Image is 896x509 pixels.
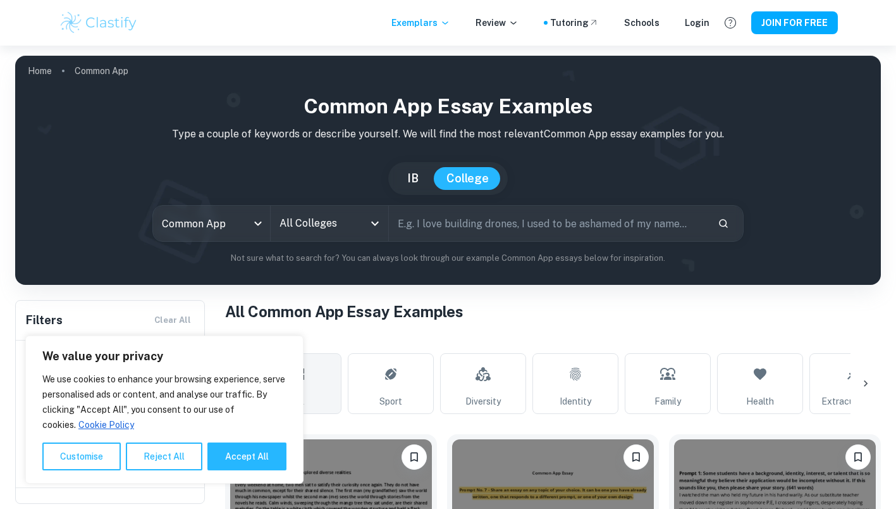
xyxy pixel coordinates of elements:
a: Login [685,16,709,30]
button: Open [366,215,384,232]
button: Please log in to bookmark exemplars [845,444,871,470]
button: Please log in to bookmark exemplars [402,444,427,470]
p: Common App [75,64,128,78]
input: E.g. I love building drones, I used to be ashamed of my name... [389,206,708,241]
button: College [434,167,501,190]
a: Schools [624,16,660,30]
div: We value your privacy [25,336,304,484]
img: Clastify logo [59,10,139,35]
button: Accept All [207,443,286,470]
button: Search [713,213,734,234]
span: Sport [379,394,402,408]
span: Extracurricular [821,394,883,408]
button: IB [395,167,431,190]
a: Home [28,62,52,80]
span: Diversity [465,394,501,408]
h6: Filters [26,311,63,329]
div: Common App [153,206,271,241]
a: Tutoring [550,16,599,30]
button: Please log in to bookmark exemplars [623,444,649,470]
button: Help and Feedback [720,12,741,34]
span: Health [746,394,774,408]
h1: Common App Essay Examples [25,91,871,122]
p: Type a couple of keywords or describe yourself. We will find the most relevant Common App essay e... [25,127,871,142]
a: Cookie Policy [78,419,135,430]
button: Customise [42,443,121,470]
p: We use cookies to enhance your browsing experience, serve personalised ads or content, and analys... [42,372,286,432]
p: We value your privacy [42,349,286,364]
h1: All Common App Essay Examples [225,300,881,323]
span: Identity [560,394,591,408]
p: Not sure what to search for? You can always look through our example Common App essays below for ... [25,252,871,265]
h6: Topic [225,333,881,348]
p: Review [476,16,519,30]
button: Reject All [126,443,202,470]
p: Exemplars [391,16,450,30]
button: JOIN FOR FREE [751,11,838,34]
span: Family [654,394,681,408]
img: profile cover [15,56,881,285]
